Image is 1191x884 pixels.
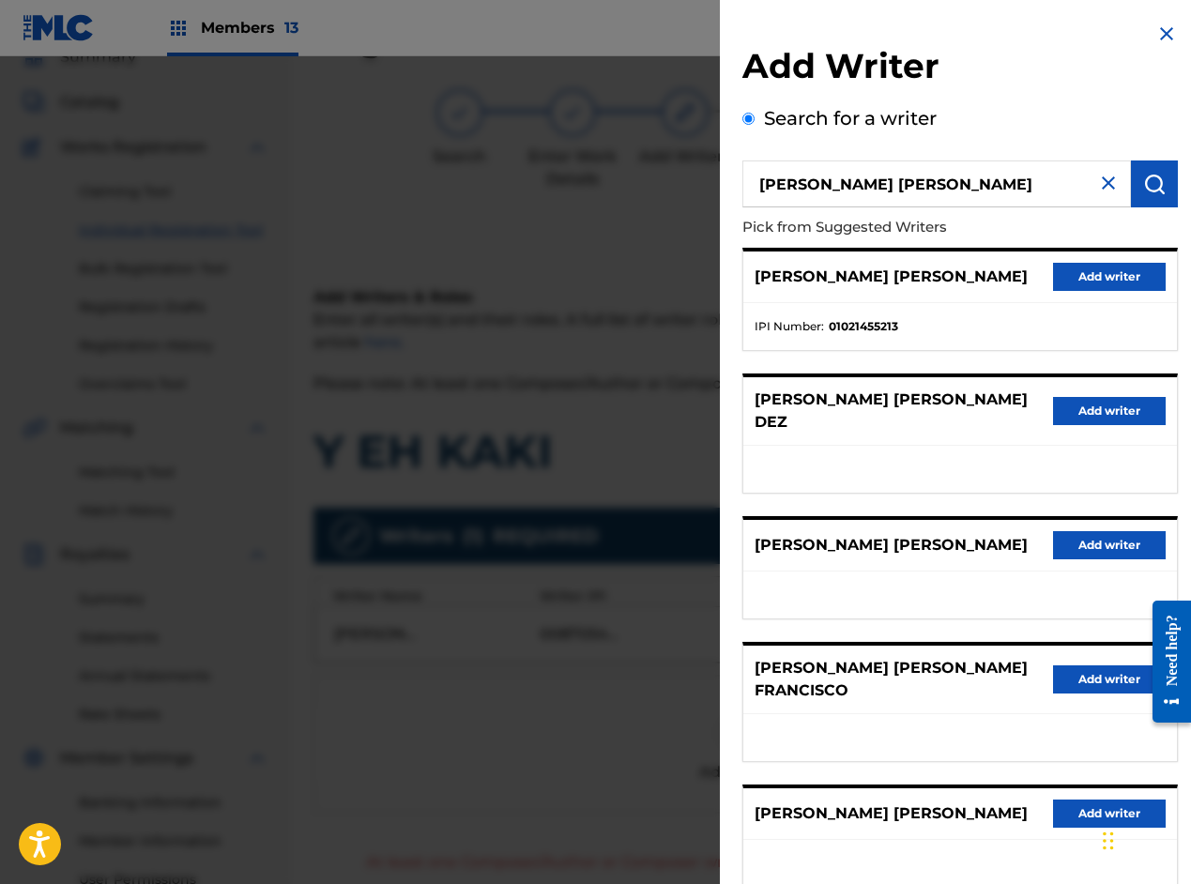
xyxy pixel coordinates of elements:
img: MLC Logo [23,14,95,41]
iframe: Resource Center [1138,586,1191,737]
span: Members [201,17,298,38]
input: Search writer's name or IPI Number [742,160,1131,207]
img: Search Works [1143,173,1166,195]
span: IPI Number : [755,318,824,335]
span: 13 [284,19,298,37]
img: close [1097,172,1120,194]
button: Add writer [1053,263,1166,291]
button: Add writer [1053,665,1166,693]
label: Search for a writer [764,107,937,130]
iframe: Chat Widget [1097,794,1191,884]
p: [PERSON_NAME] [PERSON_NAME] [755,266,1028,288]
h2: Add Writer [742,45,1178,93]
p: Pick from Suggested Writers [742,207,1071,248]
button: Add writer [1053,397,1166,425]
p: [PERSON_NAME] [PERSON_NAME] [755,534,1028,556]
div: Drag [1103,813,1114,869]
p: [PERSON_NAME] [PERSON_NAME] DEZ [755,389,1053,434]
p: [PERSON_NAME] [PERSON_NAME] [755,802,1028,825]
button: Add writer [1053,531,1166,559]
strong: 01021455213 [829,318,898,335]
p: [PERSON_NAME] [PERSON_NAME] FRANCISCO [755,657,1053,702]
button: Add writer [1053,800,1166,828]
img: Top Rightsholders [167,17,190,39]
